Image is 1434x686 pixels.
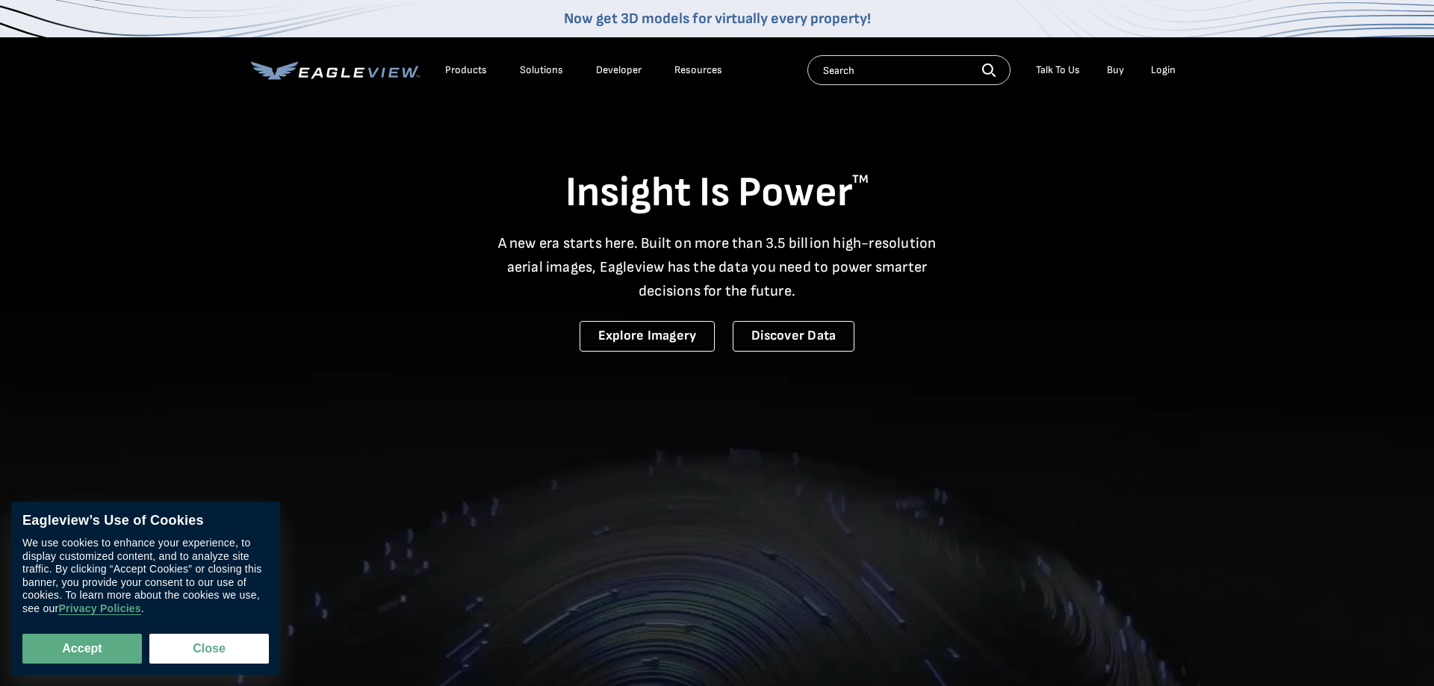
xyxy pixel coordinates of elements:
div: Eagleview’s Use of Cookies [22,513,269,529]
a: Explore Imagery [580,321,716,352]
a: Now get 3D models for virtually every property! [564,10,871,28]
div: Products [445,63,487,77]
p: A new era starts here. Built on more than 3.5 billion high-resolution aerial images, Eagleview ha... [488,231,946,303]
button: Accept [22,634,142,664]
a: Developer [596,63,642,77]
a: Privacy Policies [58,602,140,615]
h1: Insight Is Power [251,167,1183,219]
div: We use cookies to enhance your experience, to display customized content, and to analyze site tra... [22,537,269,615]
div: Login [1151,63,1176,77]
div: Solutions [520,63,563,77]
div: Resources [674,63,722,77]
a: Buy [1107,63,1124,77]
input: Search [807,55,1011,85]
sup: TM [852,172,869,187]
a: Discover Data [733,321,854,352]
button: Close [149,634,269,664]
div: Talk To Us [1036,63,1080,77]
